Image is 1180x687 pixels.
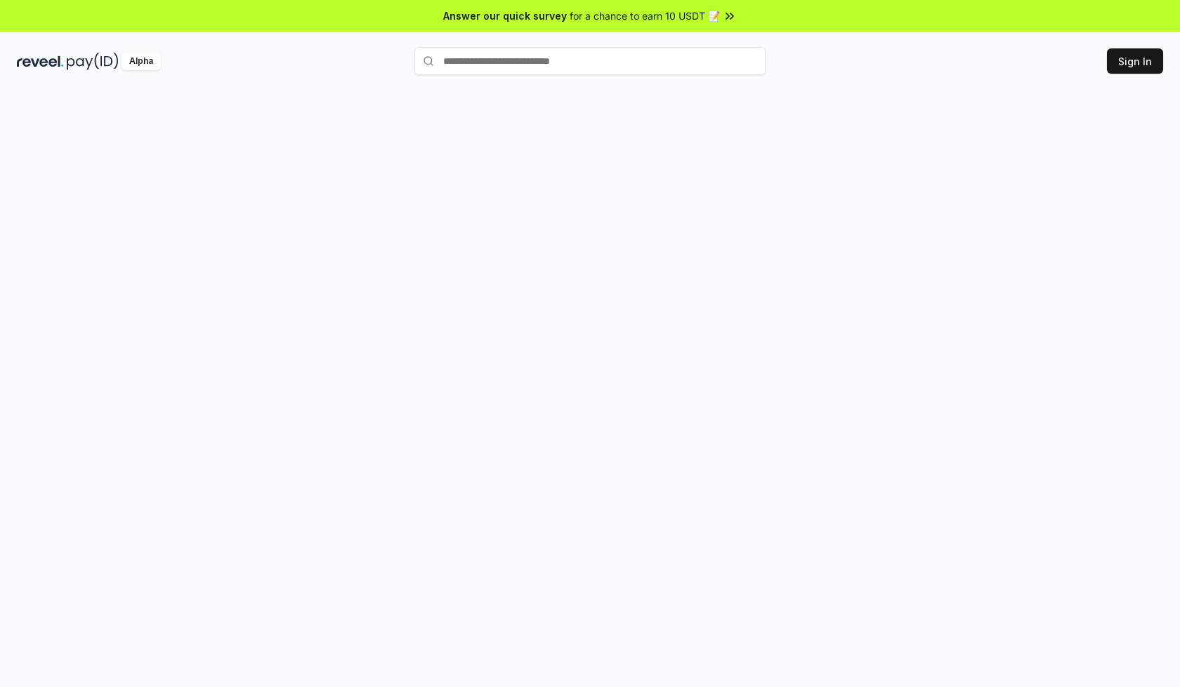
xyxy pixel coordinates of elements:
[67,53,119,70] img: pay_id
[1107,48,1163,74] button: Sign In
[17,53,64,70] img: reveel_dark
[443,8,567,23] span: Answer our quick survey
[570,8,720,23] span: for a chance to earn 10 USDT 📝
[122,53,161,70] div: Alpha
